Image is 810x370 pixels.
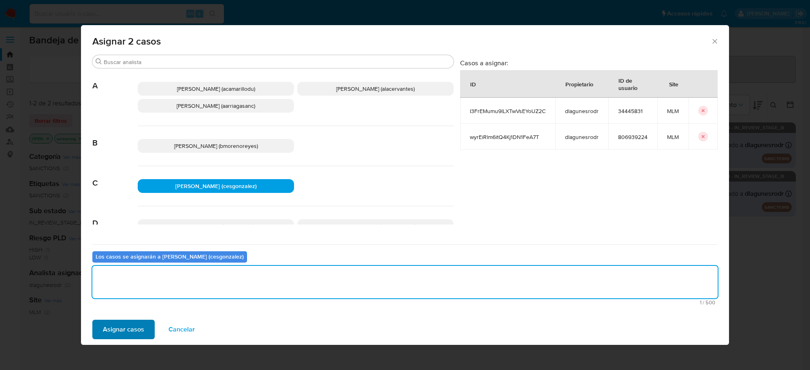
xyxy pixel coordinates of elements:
span: Asignar casos [103,321,144,338]
span: MLM [667,107,679,115]
span: A [92,69,138,91]
span: dlagunesrodr [565,133,599,141]
button: Cerrar ventana [711,37,718,45]
b: Los casos se asignarán a [PERSON_NAME] (cesgonzalez) [96,252,244,261]
span: Cancelar [168,321,195,338]
span: [PERSON_NAME] (cesgonzalez) [175,182,257,190]
div: [PERSON_NAME] (acamarillodu) [138,82,294,96]
span: [PERSON_NAME] (dlagunesrodr) [335,222,416,230]
div: [PERSON_NAME] (cesgonzalez) [138,179,294,193]
div: assign-modal [81,25,729,345]
span: B [92,126,138,148]
button: Cancelar [158,320,205,339]
h3: Casos a asignar: [460,59,718,67]
span: 806939224 [618,133,648,141]
div: ID de usuario [609,71,657,97]
button: icon-button [698,132,708,141]
span: [PERSON_NAME] (aarriagasanc) [177,102,255,110]
span: MLM [667,133,679,141]
span: [PERSON_NAME] (bmorenoreyes) [174,142,258,150]
div: [PERSON_NAME] (alacervantes) [297,82,454,96]
span: I3FrEMumu9lLXTwVsEYoUZ2C [470,107,546,115]
div: [PERSON_NAME] (dlagunesrodr) [297,219,454,233]
span: Máximo 500 caracteres [95,300,715,305]
span: Asignar 2 casos [92,36,711,46]
div: [PERSON_NAME] (aarriagasanc) [138,99,294,113]
button: Buscar [96,58,102,65]
div: Propietario [556,74,603,94]
div: ID [460,74,486,94]
span: [PERSON_NAME] (acamarillodu) [177,85,255,93]
button: Asignar casos [92,320,155,339]
span: [PERSON_NAME] (dgoicochea) [178,222,254,230]
div: Site [659,74,688,94]
div: [PERSON_NAME] (bmorenoreyes) [138,139,294,153]
span: [PERSON_NAME] (alacervantes) [336,85,415,93]
input: Buscar analista [104,58,450,66]
div: [PERSON_NAME] (dgoicochea) [138,219,294,233]
span: wyrEiRlm6itQ4Kj1DN1FeA7T [470,133,546,141]
span: C [92,166,138,188]
span: D [92,206,138,228]
span: dlagunesrodr [565,107,599,115]
button: icon-button [698,106,708,115]
span: 34445831 [618,107,648,115]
